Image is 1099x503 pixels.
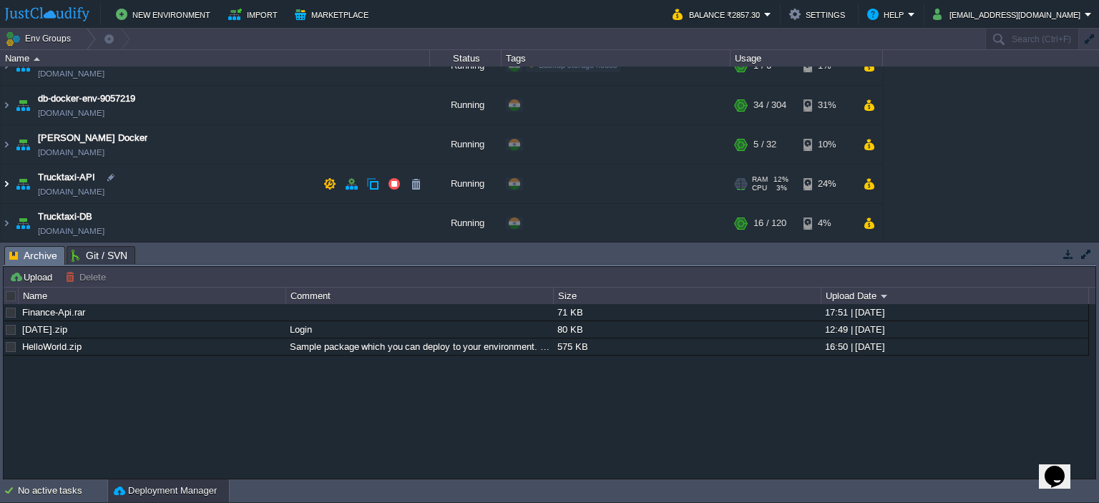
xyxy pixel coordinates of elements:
[731,50,882,67] div: Usage
[22,324,67,335] a: [DATE].zip
[116,6,215,23] button: New Environment
[286,321,552,338] div: Login
[555,288,821,304] div: Size
[13,165,33,203] img: AMDAwAAAACH5BAEAAAAALAAAAAABAAEAAAICRAEAOw==
[228,6,282,23] button: Import
[1,50,429,67] div: Name
[1,125,12,164] img: AMDAwAAAACH5BAEAAAAALAAAAAABAAEAAAICRAEAOw==
[38,131,147,145] a: [PERSON_NAME] Docker
[753,125,776,164] div: 5 / 32
[38,185,104,199] span: [DOMAIN_NAME]
[753,86,786,124] div: 34 / 304
[9,247,57,265] span: Archive
[804,165,850,203] div: 24%
[804,125,850,164] div: 10%
[773,184,787,192] span: 3%
[502,50,730,67] div: Tags
[804,204,850,243] div: 4%
[1,165,12,203] img: AMDAwAAAACH5BAEAAAAALAAAAAABAAEAAAICRAEAOw==
[821,338,1088,355] div: 16:50 | [DATE]
[554,321,820,338] div: 80 KB
[295,6,373,23] button: Marketplace
[38,106,104,120] span: [DOMAIN_NAME]
[19,288,285,304] div: Name
[753,204,786,243] div: 16 / 120
[114,484,217,498] button: Deployment Manager
[822,288,1088,304] div: Upload Date
[13,86,33,124] img: AMDAwAAAACH5BAEAAAAALAAAAAABAAEAAAICRAEAOw==
[821,321,1088,338] div: 12:49 | [DATE]
[554,338,820,355] div: 575 KB
[38,210,92,224] a: Trucktaxi-DB
[752,175,768,184] span: RAM
[38,224,104,238] span: [DOMAIN_NAME]
[789,6,849,23] button: Settings
[430,204,502,243] div: Running
[38,145,104,160] a: [DOMAIN_NAME]
[5,7,89,21] img: JustCloudify
[5,29,76,49] button: Env Groups
[673,6,764,23] button: Balance ₹2857.30
[554,304,820,321] div: 71 KB
[72,247,127,264] span: Git / SVN
[1,204,12,243] img: AMDAwAAAACH5BAEAAAAALAAAAAABAAEAAAICRAEAOw==
[38,92,135,106] a: db-docker-env-9057219
[13,125,33,164] img: AMDAwAAAACH5BAEAAAAALAAAAAABAAEAAAICRAEAOw==
[773,175,788,184] span: 12%
[1,86,12,124] img: AMDAwAAAACH5BAEAAAAALAAAAAABAAEAAAICRAEAOw==
[1039,446,1085,489] iframe: chat widget
[38,170,95,185] a: Trucktaxi-API
[821,304,1088,321] div: 17:51 | [DATE]
[22,307,85,318] a: Finance-Api.rar
[13,204,33,243] img: AMDAwAAAACH5BAEAAAAALAAAAAABAAEAAAICRAEAOw==
[22,341,82,352] a: HelloWorld.zip
[430,86,502,124] div: Running
[804,86,850,124] div: 31%
[9,270,57,283] button: Upload
[430,165,502,203] div: Running
[431,50,501,67] div: Status
[933,6,1085,23] button: [EMAIL_ADDRESS][DOMAIN_NAME]
[752,184,767,192] span: CPU
[286,338,552,355] div: Sample package which you can deploy to your environment. Feel free to delete and upload a package...
[38,67,104,81] span: [DOMAIN_NAME]
[287,288,553,304] div: Comment
[18,479,107,502] div: No active tasks
[430,125,502,164] div: Running
[34,57,40,61] img: AMDAwAAAACH5BAEAAAAALAAAAAABAAEAAAICRAEAOw==
[65,270,110,283] button: Delete
[867,6,908,23] button: Help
